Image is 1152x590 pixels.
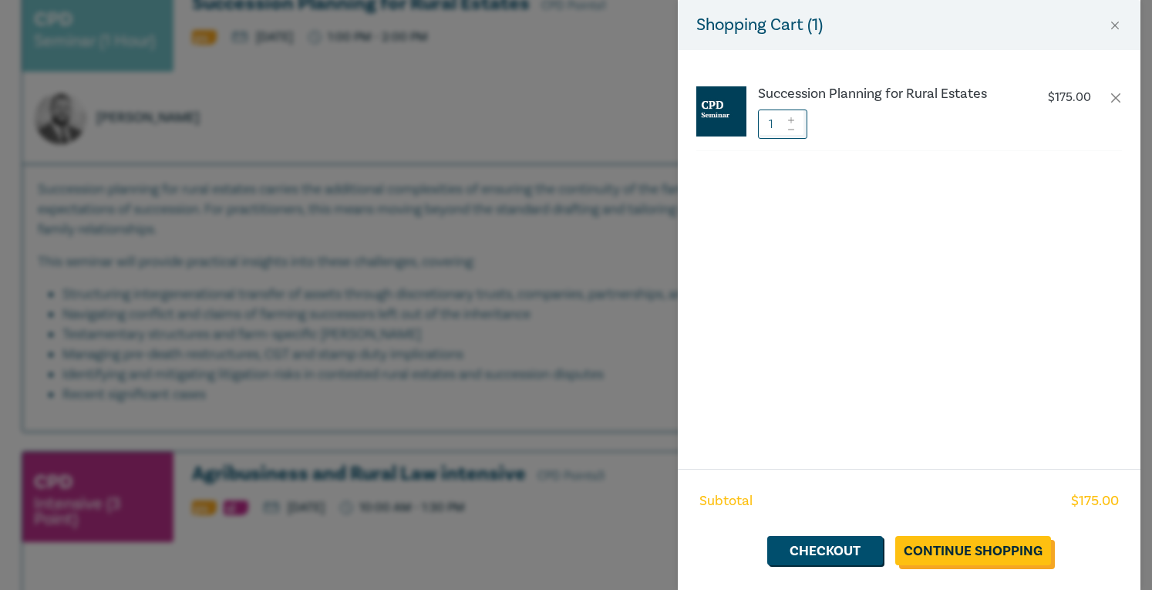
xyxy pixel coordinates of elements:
[895,536,1051,565] a: Continue Shopping
[758,110,807,139] input: 1
[1108,19,1122,32] button: Close
[699,491,753,511] span: Subtotal
[767,536,883,565] a: Checkout
[1071,491,1119,511] span: $ 175.00
[696,12,823,38] h5: Shopping Cart ( 1 )
[1048,90,1091,105] p: $ 175.00
[758,86,1014,102] a: Succession Planning for Rural Estates
[696,86,746,137] img: CPD%20Seminar.jpg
